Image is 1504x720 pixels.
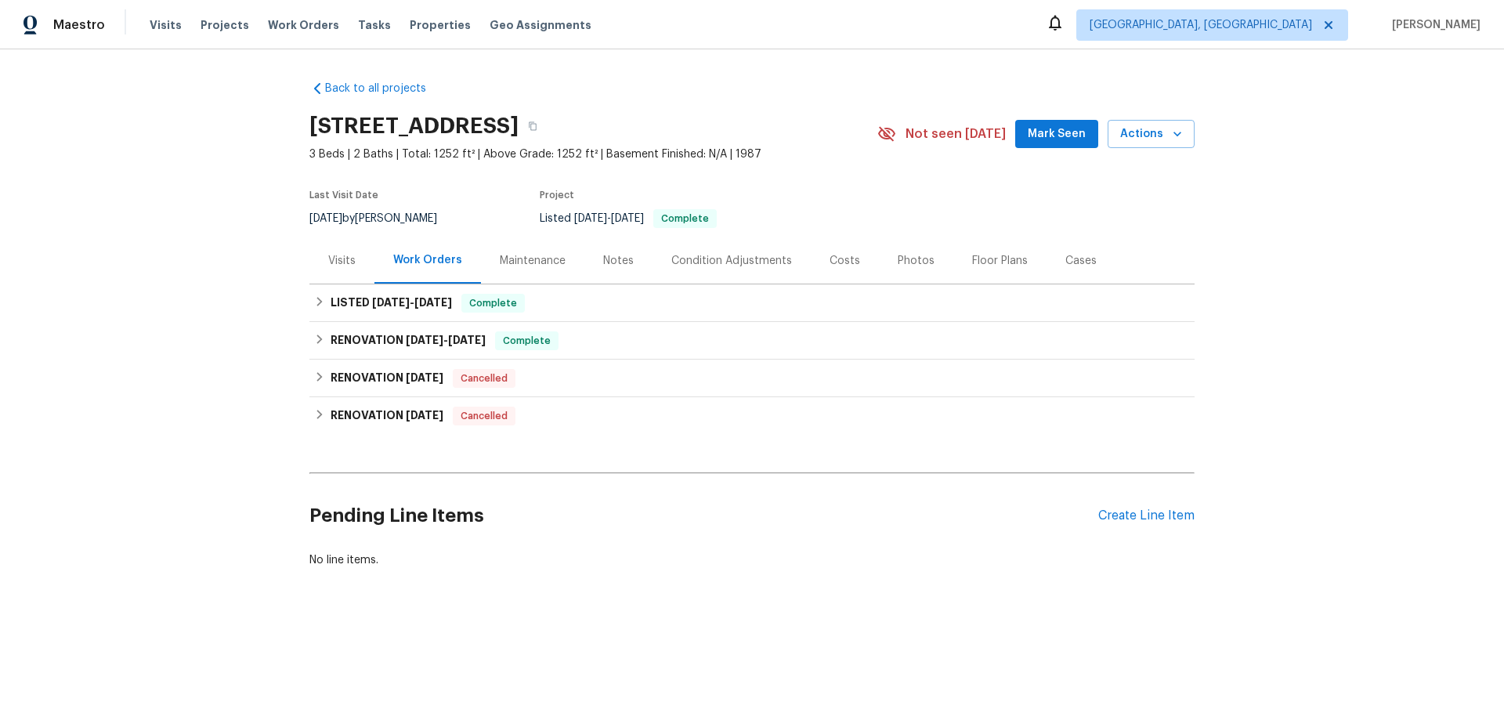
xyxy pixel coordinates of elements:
span: [DATE] [448,335,486,346]
span: 3 Beds | 2 Baths | Total: 1252 ft² | Above Grade: 1252 ft² | Basement Finished: N/A | 1987 [309,147,877,162]
span: Projects [201,17,249,33]
span: Visits [150,17,182,33]
a: Back to all projects [309,81,460,96]
h2: Pending Line Items [309,479,1098,552]
div: Cases [1065,253,1097,269]
button: Actions [1108,120,1195,149]
span: Work Orders [268,17,339,33]
div: Work Orders [393,252,462,268]
span: Last Visit Date [309,190,378,200]
div: Maintenance [500,253,566,269]
span: [GEOGRAPHIC_DATA], [GEOGRAPHIC_DATA] [1090,17,1312,33]
span: - [406,335,486,346]
span: Maestro [53,17,105,33]
span: [PERSON_NAME] [1386,17,1480,33]
span: Actions [1120,125,1182,144]
div: Photos [898,253,935,269]
span: Complete [463,295,523,311]
span: Tasks [358,20,391,31]
span: Not seen [DATE] [906,126,1006,142]
div: RENOVATION [DATE]-[DATE]Complete [309,322,1195,360]
span: [DATE] [414,297,452,308]
div: Create Line Item [1098,508,1195,523]
span: Complete [655,214,715,223]
span: [DATE] [372,297,410,308]
span: Properties [410,17,471,33]
h6: LISTED [331,294,452,313]
div: Visits [328,253,356,269]
span: Cancelled [454,408,514,424]
button: Mark Seen [1015,120,1098,149]
div: RENOVATION [DATE]Cancelled [309,397,1195,435]
span: [DATE] [406,410,443,421]
div: LISTED [DATE]-[DATE]Complete [309,284,1195,322]
span: [DATE] [406,372,443,383]
h6: RENOVATION [331,369,443,388]
span: Geo Assignments [490,17,591,33]
span: Complete [497,333,557,349]
h2: [STREET_ADDRESS] [309,118,519,134]
div: Costs [830,253,860,269]
span: - [574,213,644,224]
div: Floor Plans [972,253,1028,269]
span: - [372,297,452,308]
div: Notes [603,253,634,269]
div: No line items. [309,552,1195,568]
span: Listed [540,213,717,224]
span: Mark Seen [1028,125,1086,144]
div: by [PERSON_NAME] [309,209,456,228]
span: Project [540,190,574,200]
span: Cancelled [454,371,514,386]
div: Condition Adjustments [671,253,792,269]
div: RENOVATION [DATE]Cancelled [309,360,1195,397]
h6: RENOVATION [331,331,486,350]
span: [DATE] [611,213,644,224]
h6: RENOVATION [331,407,443,425]
span: [DATE] [309,213,342,224]
span: [DATE] [574,213,607,224]
span: [DATE] [406,335,443,346]
button: Copy Address [519,112,547,140]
